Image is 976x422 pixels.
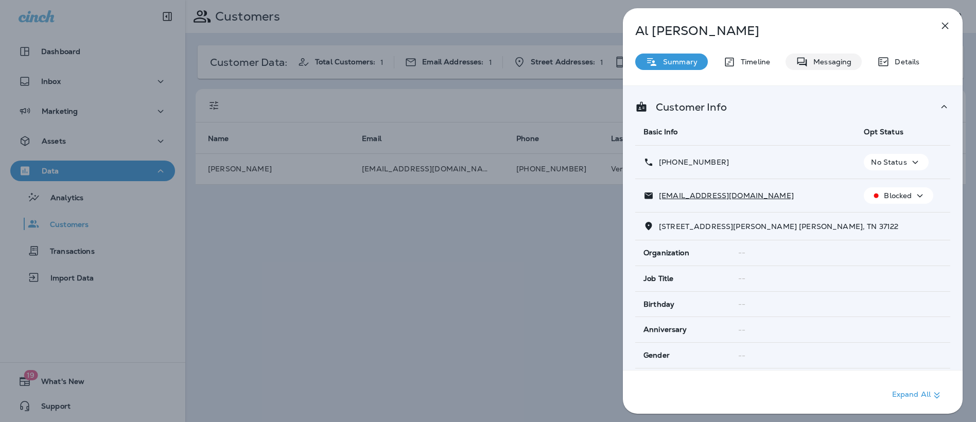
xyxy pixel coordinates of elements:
[643,351,670,360] span: Gender
[738,274,745,283] span: --
[738,300,745,309] span: --
[643,249,689,257] span: Organization
[635,24,916,38] p: Al [PERSON_NAME]
[736,58,770,66] p: Timeline
[888,386,947,405] button: Expand All
[864,127,903,136] span: Opt Status
[864,154,928,170] button: No Status
[864,187,933,204] button: Blocked
[871,158,907,166] p: No Status
[643,325,687,334] span: Anniversary
[643,274,673,283] span: Job Title
[738,351,745,360] span: --
[892,389,943,401] p: Expand All
[738,325,745,335] span: --
[654,158,729,166] p: [PHONE_NUMBER]
[884,191,912,200] p: Blocked
[643,127,677,136] span: Basic Info
[648,103,727,111] p: Customer Info
[643,300,674,309] span: Birthday
[654,191,794,200] p: [EMAIL_ADDRESS][DOMAIN_NAME]
[658,58,698,66] p: Summary
[808,58,851,66] p: Messaging
[890,58,919,66] p: Details
[659,222,898,231] span: [STREET_ADDRESS][PERSON_NAME] [PERSON_NAME], TN 37122
[738,248,745,257] span: --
